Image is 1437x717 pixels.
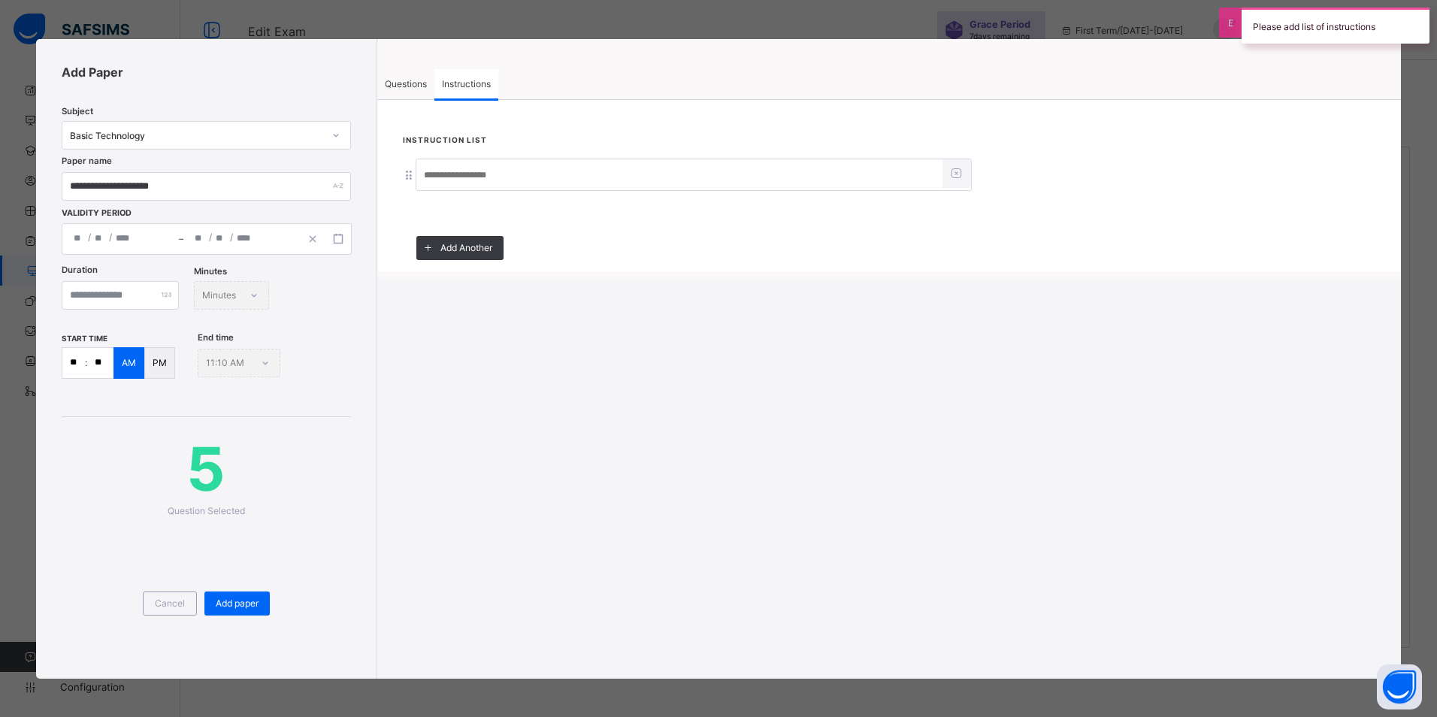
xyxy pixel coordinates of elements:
[209,231,212,244] span: /
[155,597,185,609] span: Cancel
[62,65,351,80] span: Add Paper
[440,242,492,253] span: Add Another
[216,597,259,609] span: Add paper
[1377,664,1422,709] button: Open asap
[385,78,427,89] span: Questions
[179,232,183,246] span: –
[168,505,245,516] span: Question Selected
[1242,8,1429,44] div: Please add list of instructions
[153,357,167,368] p: PM
[194,266,227,277] span: Minutes
[62,265,98,275] label: Duration
[230,231,233,244] span: /
[62,334,107,343] span: start time
[109,231,112,244] span: /
[122,357,136,368] p: AM
[442,78,491,89] span: Instructions
[62,156,112,166] label: Paper name
[85,357,87,368] p: :
[88,231,91,244] span: /
[62,106,93,116] span: Subject
[198,332,234,343] span: End time
[62,208,185,218] span: Validity Period
[70,129,323,141] div: Basic Technology
[62,432,351,505] span: 5
[403,135,487,144] span: Instruction List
